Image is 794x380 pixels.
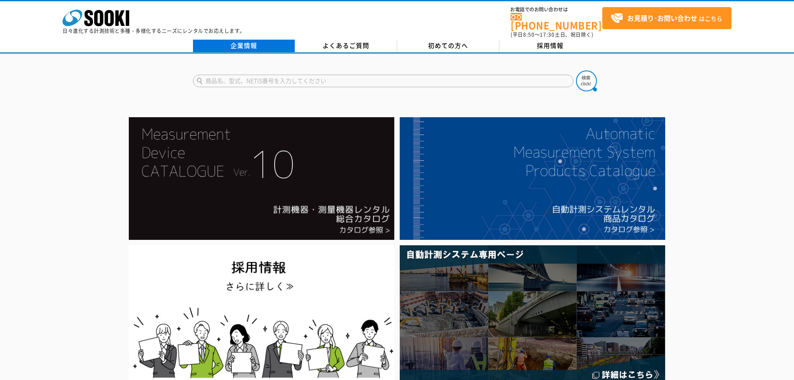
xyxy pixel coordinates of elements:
[428,41,468,50] span: 初めての方へ
[523,31,535,38] span: 8:50
[602,7,731,29] a: お見積り･お問い合わせはこちら
[193,40,295,52] a: 企業情報
[540,31,555,38] span: 17:30
[511,13,602,30] a: [PHONE_NUMBER]
[511,7,602,12] span: お電話でのお問い合わせは
[627,13,697,23] strong: お見積り･お問い合わせ
[129,117,394,240] img: Catalog Ver10
[193,75,574,87] input: 商品名、型式、NETIS番号を入力してください
[400,117,665,240] img: 自動計測システムカタログ
[295,40,397,52] a: よくあるご質問
[511,31,593,38] span: (平日 ～ 土日、祝日除く)
[63,28,245,33] p: 日々進化する計測技術と多種・多様化するニーズにレンタルでお応えします。
[611,12,722,25] span: はこちら
[397,40,499,52] a: 初めての方へ
[576,70,597,91] img: btn_search.png
[499,40,601,52] a: 採用情報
